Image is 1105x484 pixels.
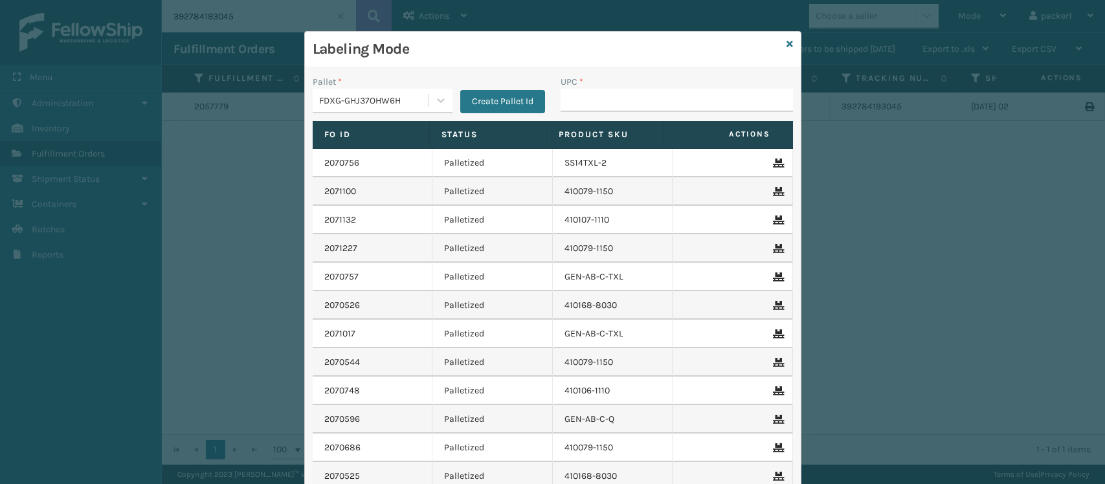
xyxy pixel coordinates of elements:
[432,405,553,434] td: Palletized
[324,384,360,397] a: 2070748
[324,214,356,226] a: 2071132
[441,129,535,140] label: Status
[432,434,553,462] td: Palletized
[319,94,430,107] div: FDXG-GHJ37OHW6H
[553,434,673,462] td: 410079-1150
[553,234,673,263] td: 410079-1150
[324,185,356,198] a: 2071100
[773,272,781,281] i: Remove From Pallet
[773,386,781,395] i: Remove From Pallet
[773,329,781,338] i: Remove From Pallet
[324,242,357,255] a: 2071227
[553,405,673,434] td: GEN-AB-C-Q
[432,320,553,348] td: Palletized
[432,177,553,206] td: Palletized
[553,263,673,291] td: GEN-AB-C-TXL
[773,358,781,367] i: Remove From Pallet
[773,472,781,481] i: Remove From Pallet
[324,441,361,454] a: 2070686
[773,187,781,196] i: Remove From Pallet
[773,443,781,452] i: Remove From Pallet
[561,75,583,89] label: UPC
[773,415,781,424] i: Remove From Pallet
[553,348,673,377] td: 410079-1150
[668,124,778,145] span: Actions
[324,470,360,483] a: 2070525
[773,301,781,310] i: Remove From Pallet
[553,149,673,177] td: SS14TXL-2
[553,177,673,206] td: 410079-1150
[432,149,553,177] td: Palletized
[432,377,553,405] td: Palletized
[553,291,673,320] td: 410168-8030
[324,299,360,312] a: 2070526
[324,129,418,140] label: Fo Id
[324,270,359,283] a: 2070757
[553,320,673,348] td: GEN-AB-C-TXL
[773,159,781,168] i: Remove From Pallet
[460,90,545,113] button: Create Pallet Id
[324,327,355,340] a: 2071017
[432,348,553,377] td: Palletized
[773,244,781,253] i: Remove From Pallet
[553,206,673,234] td: 410107-1110
[324,413,360,426] a: 2070596
[324,356,360,369] a: 2070544
[313,75,342,89] label: Pallet
[559,129,652,140] label: Product SKU
[432,206,553,234] td: Palletized
[432,234,553,263] td: Palletized
[324,157,359,170] a: 2070756
[432,291,553,320] td: Palletized
[432,263,553,291] td: Palletized
[553,377,673,405] td: 410106-1110
[773,215,781,225] i: Remove From Pallet
[313,39,781,59] h3: Labeling Mode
